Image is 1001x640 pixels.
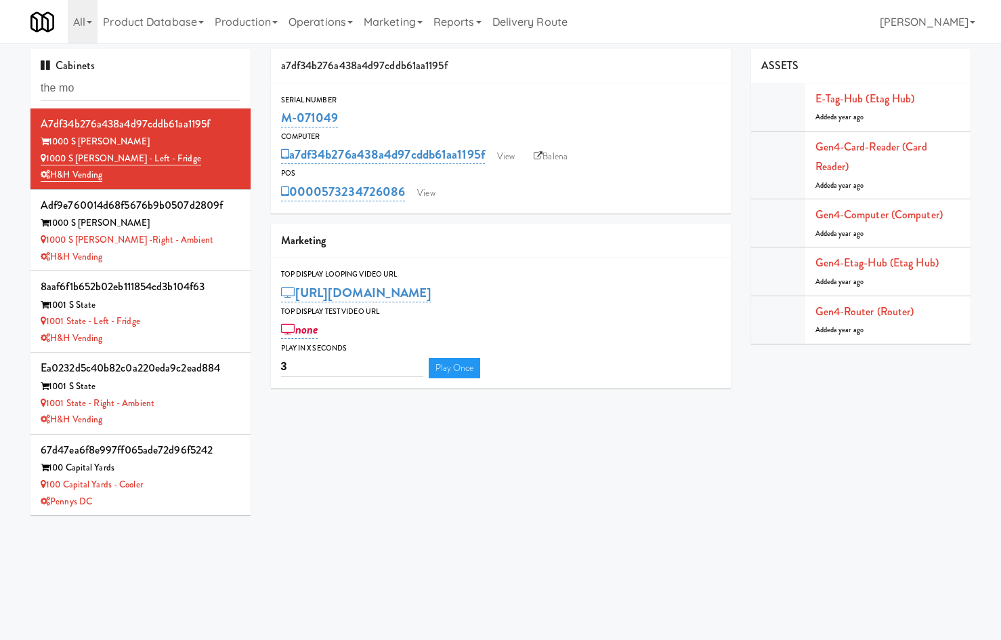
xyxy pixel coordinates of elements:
[815,304,914,319] a: Gen4-router (Router)
[30,10,54,34] img: Micromart
[41,195,240,216] div: adf9e760014d68f5676b9b0507d2809f
[41,76,240,101] input: Search cabinets
[41,114,240,134] div: a7df34b276a438a4d97cddb61aa1195f
[281,167,721,180] div: POS
[281,108,339,127] a: M-071049
[429,358,481,378] a: Play Once
[281,342,721,355] div: Play in X seconds
[281,320,318,339] a: none
[41,378,240,395] div: 1001 S State
[41,152,201,165] a: 1000 S [PERSON_NAME] - Left - Fridge
[815,255,939,271] a: Gen4-etag-hub (Etag Hub)
[815,112,864,122] span: Added
[30,271,251,353] li: 8aaf6f1b652b02eb111854cd3b104f631001 S State 1001 State - Left - FridgeH&H Vending
[834,180,864,191] span: a year ago
[761,58,799,73] span: ASSETS
[41,413,102,426] a: H&H Vending
[41,440,240,460] div: 67d47ea6f8e997ff065ade72d96f5242
[815,277,864,287] span: Added
[41,58,95,73] span: Cabinets
[41,250,102,263] a: H&H Vending
[41,277,240,297] div: 8aaf6f1b652b02eb111854cd3b104f63
[41,168,102,182] a: H&H Vending
[281,145,485,164] a: a7df34b276a438a4d97cddb61aa1195f
[30,353,251,434] li: ea0232d5c40b82c0a220eda9c2ead8841001 S State 1001 State - Right - AmbientH&H Vending
[41,215,240,232] div: 1000 S [PERSON_NAME]
[834,228,864,239] span: a year ago
[815,91,915,106] a: E-tag-hub (Etag Hub)
[834,112,864,122] span: a year ago
[815,139,927,175] a: Gen4-card-reader (Card Reader)
[281,283,432,302] a: [URL][DOMAIN_NAME]
[41,332,102,344] a: H&H Vending
[41,358,240,378] div: ea0232d5c40b82c0a220eda9c2ead884
[41,233,213,246] a: 1000 S [PERSON_NAME] -Right - Ambient
[41,315,140,327] a: 1001 State - Left - Fridge
[490,146,521,167] a: View
[41,495,92,508] a: Pennys DC
[41,460,240,477] div: 100 Capital Yards
[815,207,943,222] a: Gen4-computer (Computer)
[281,268,721,281] div: Top Display Looping Video Url
[30,435,251,516] li: 67d47ea6f8e997ff065ade72d96f5242100 Capital Yards 100 Capital Yards - CoolerPennys DC
[281,233,326,248] span: Marketing
[41,478,143,491] a: 100 Capital Yards - Cooler
[834,277,864,287] span: a year ago
[41,134,240,151] div: 1000 S [PERSON_NAME]
[30,190,251,271] li: adf9e760014d68f5676b9b0507d2809f1000 S [PERSON_NAME] 1000 S [PERSON_NAME] -Right - AmbientH&H Ven...
[834,325,864,335] span: a year ago
[281,305,721,319] div: Top Display Test Video Url
[815,180,864,191] span: Added
[41,297,240,314] div: 1001 S State
[527,146,574,167] a: Balena
[815,325,864,335] span: Added
[815,228,864,239] span: Added
[30,108,251,190] li: a7df34b276a438a4d97cddb61aa1195f1000 S [PERSON_NAME] 1000 S [PERSON_NAME] - Left - FridgeH&H Vending
[281,94,721,107] div: Serial Number
[410,183,442,203] a: View
[281,182,406,201] a: 0000573234726086
[271,49,731,83] div: a7df34b276a438a4d97cddb61aa1195f
[281,130,721,144] div: Computer
[41,397,154,409] a: 1001 State - Right - Ambient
